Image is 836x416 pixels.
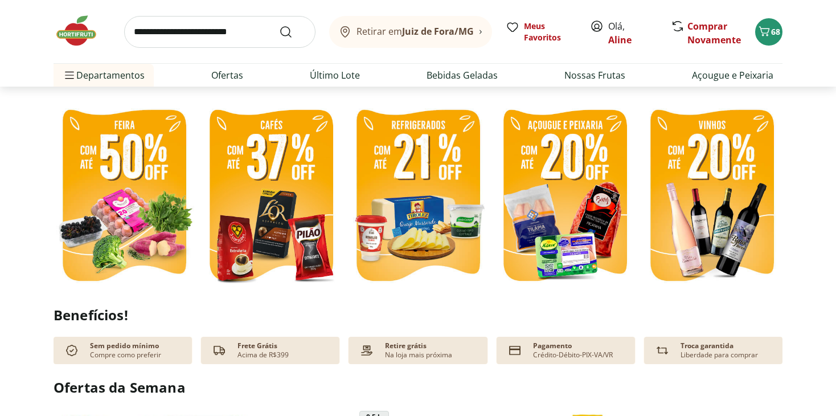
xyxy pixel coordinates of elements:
span: 68 [771,26,780,37]
button: Submit Search [279,25,306,39]
button: Carrinho [755,18,782,46]
p: Pagamento [533,341,572,350]
p: Troca garantida [681,341,733,350]
p: Retire grátis [385,341,427,350]
span: Departamentos [63,62,145,89]
img: payment [358,341,376,360]
p: Crédito-Débito-PIX-VA/VR [533,350,613,360]
img: truck [210,341,228,360]
p: Na loja mais próxima [385,350,452,360]
a: Nossas Frutas [564,68,625,82]
img: feira [54,103,195,291]
a: Ofertas [211,68,243,82]
p: Frete Grátis [237,341,277,350]
h2: Benefícios! [54,307,782,323]
img: vinhos [641,103,782,291]
p: Sem pedido mínimo [90,341,159,350]
img: Devolução [653,341,671,360]
b: Juiz de Fora/MG [402,25,474,38]
span: Retirar em [356,26,474,36]
p: Acima de R$399 [237,350,289,360]
span: Olá, [608,19,659,47]
img: card [506,341,524,360]
span: Meus Favoritos [524,21,576,43]
a: Meus Favoritos [506,21,576,43]
p: Liberdade para comprar [681,350,758,360]
h2: Ofertas da Semana [54,378,782,397]
img: Hortifruti [54,14,110,48]
button: Retirar emJuiz de Fora/MG [329,16,492,48]
img: check [63,341,81,360]
input: search [124,16,315,48]
a: Bebidas Geladas [427,68,498,82]
img: resfriados [494,103,636,291]
img: refrigerados [347,103,489,291]
a: Último Lote [310,68,360,82]
img: café [200,103,342,291]
button: Menu [63,62,76,89]
p: Compre como preferir [90,350,161,360]
a: Açougue e Peixaria [692,68,773,82]
a: Aline [608,34,632,46]
a: Comprar Novamente [687,20,741,46]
